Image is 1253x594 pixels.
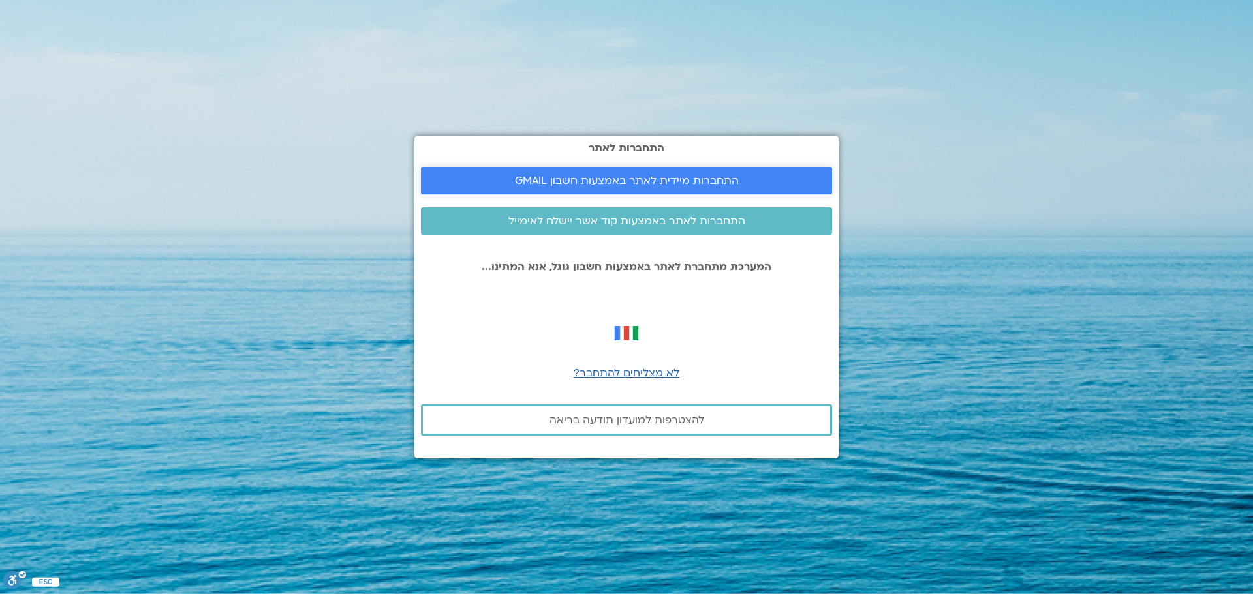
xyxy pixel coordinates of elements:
span: להצטרפות למועדון תודעה בריאה [549,414,704,426]
h2: התחברות לאתר [421,142,832,154]
a: התחברות לאתר באמצעות קוד אשר יישלח לאימייל [421,207,832,235]
span: התחברות מיידית לאתר באמצעות חשבון GMAIL [515,175,739,186]
a: התחברות מיידית לאתר באמצעות חשבון GMAIL [421,167,832,194]
a: להצטרפות למועדון תודעה בריאה [421,404,832,436]
a: לא מצליחים להתחבר? [574,366,679,380]
p: המערכת מתחברת לאתר באמצעות חשבון גוגל, אנא המתינו... [421,261,832,273]
span: התחברות לאתר באמצעות קוד אשר יישלח לאימייל [508,215,745,227]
